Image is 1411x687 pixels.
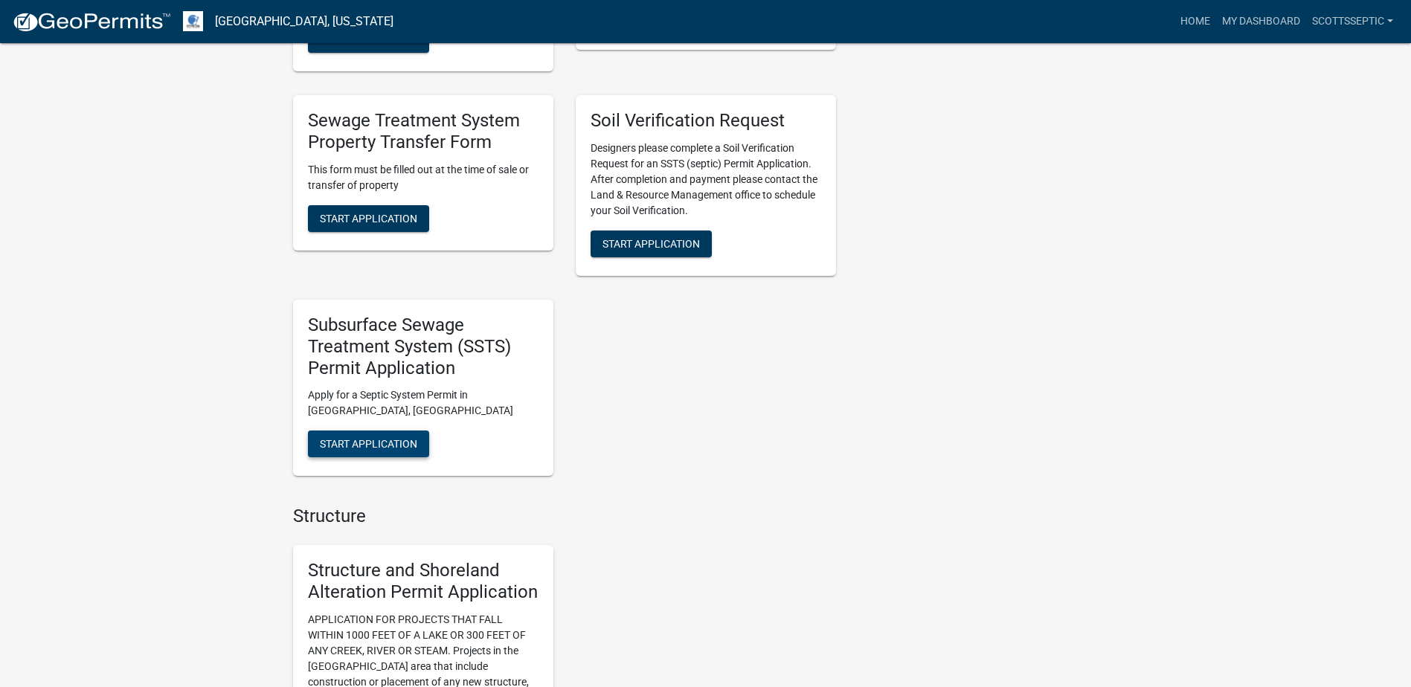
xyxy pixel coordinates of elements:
h5: Soil Verification Request [591,110,821,132]
img: Otter Tail County, Minnesota [183,11,203,31]
button: Start Application [308,205,429,232]
a: scottsseptic [1306,7,1399,36]
a: Home [1174,7,1216,36]
a: My Dashboard [1216,7,1306,36]
a: [GEOGRAPHIC_DATA], [US_STATE] [215,9,393,34]
span: Start Application [320,33,417,45]
p: This form must be filled out at the time of sale or transfer of property [308,162,539,193]
button: Start Application [308,430,429,457]
p: Designers please complete a Soil Verification Request for an SSTS (septic) Permit Application. Af... [591,141,821,219]
p: Apply for a Septic System Permit in [GEOGRAPHIC_DATA], [GEOGRAPHIC_DATA] [308,387,539,419]
h4: Structure [293,506,836,527]
span: Start Application [320,212,417,224]
button: Start Application [591,230,712,257]
span: Start Application [602,238,700,250]
h5: Sewage Treatment System Property Transfer Form [308,110,539,153]
h5: Subsurface Sewage Treatment System (SSTS) Permit Application [308,315,539,378]
h5: Structure and Shoreland Alteration Permit Application [308,560,539,603]
span: Start Application [320,438,417,450]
